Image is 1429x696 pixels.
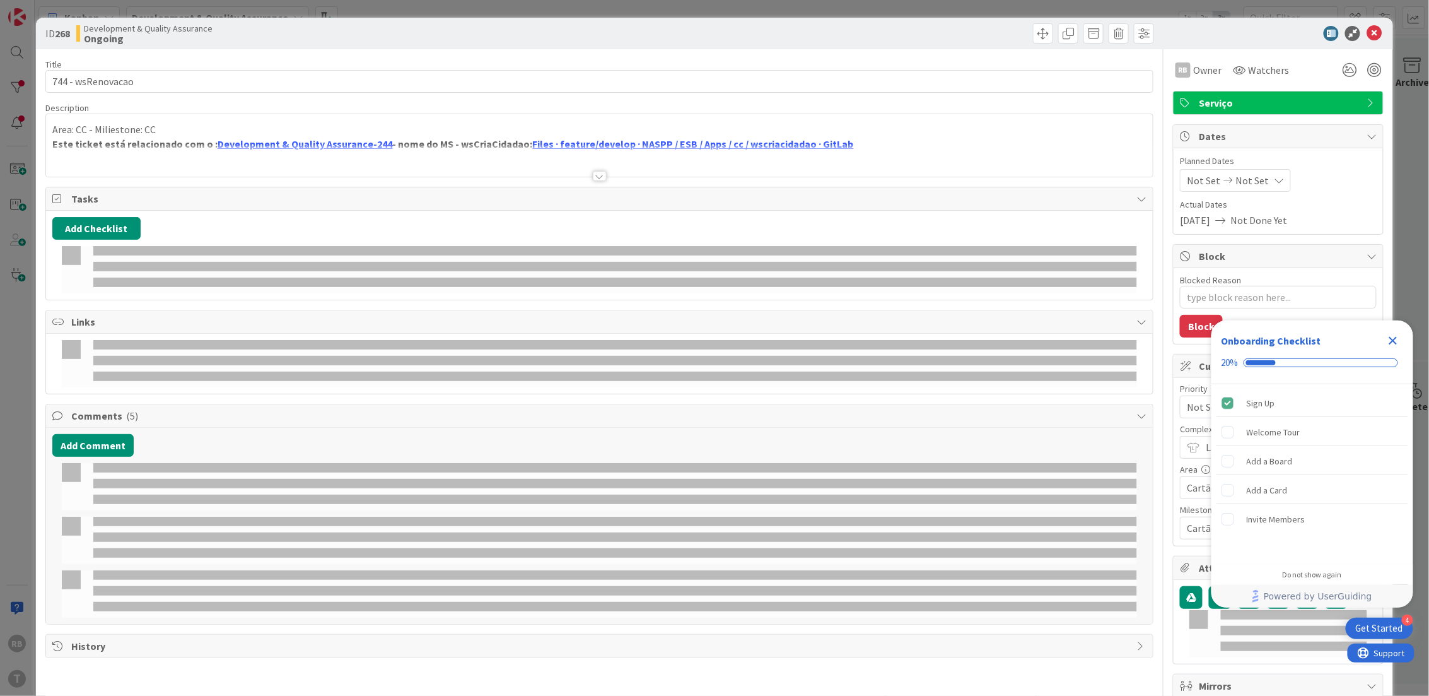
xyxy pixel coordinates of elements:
div: Milestone [1180,505,1377,514]
div: Get Started [1356,622,1403,635]
label: Title [45,59,62,70]
div: Add a Card [1247,483,1288,498]
span: Actual Dates [1180,198,1377,211]
span: Planned Dates [1180,155,1377,168]
div: 4 [1402,615,1413,626]
div: Invite Members is incomplete. [1216,505,1408,533]
div: Checklist progress: 20% [1222,357,1403,369]
span: Development & Quality Assurance [84,23,213,33]
div: Complexidade [1180,425,1377,434]
span: ( 5 ) [126,410,138,422]
span: ID [45,26,70,41]
div: Checklist items [1211,384,1413,562]
span: Mirrors [1199,678,1360,693]
div: Invite Members [1247,512,1305,527]
span: Dates [1199,129,1360,144]
div: Priority [1180,384,1377,393]
div: Welcome Tour is incomplete. [1216,418,1408,446]
button: Add Comment [52,434,134,457]
span: History [71,639,1131,654]
div: Sign Up is complete. [1216,389,1408,417]
b: 268 [55,27,70,40]
span: Not Done Yet [1230,213,1287,228]
div: Sign Up [1247,396,1275,411]
span: Not Set [1235,173,1269,188]
span: Large [1206,439,1348,456]
b: Ongoing [84,33,213,44]
span: Owner [1193,62,1222,78]
div: RB [1175,62,1191,78]
a: Powered by UserGuiding [1218,585,1407,608]
p: Area: CC - Miliestone: CC [52,122,1147,137]
span: Serviço [1199,95,1360,110]
span: Comments [71,408,1131,423]
strong: Este ticket está relacionado com o : - nome do MS - wsCriaCidadao: [52,138,854,150]
a: Files · feature/develop · NASPP / ESB / Apps / cc / wscriacidadao · GitLab [533,138,854,150]
div: Open Get Started checklist, remaining modules: 4 [1346,618,1413,639]
span: Attachments [1199,560,1360,575]
span: [DATE] [1180,213,1210,228]
span: Description [45,102,89,114]
div: Area [1180,465,1377,474]
input: type card name here... [45,70,1154,93]
div: Footer [1211,585,1413,608]
span: Support [26,2,57,17]
a: Development & Quality Assurance-244 [218,138,393,150]
span: Block [1199,249,1360,264]
div: Do not show again [1283,570,1342,580]
span: Links [71,314,1131,329]
button: Block [1180,315,1223,338]
button: Add Checklist [52,217,141,240]
span: Custom Fields [1199,358,1360,374]
span: Tasks [71,191,1131,206]
div: Onboarding Checklist [1222,333,1321,348]
div: Add a Card is incomplete. [1216,476,1408,504]
span: Powered by UserGuiding [1264,589,1372,604]
label: Blocked Reason [1180,274,1241,286]
span: Not Set [1187,398,1348,416]
div: Close Checklist [1383,331,1403,351]
span: Not Set [1187,173,1220,188]
div: Checklist Container [1211,321,1413,608]
span: Watchers [1248,62,1289,78]
div: 20% [1222,357,1239,369]
div: Add a Board [1247,454,1293,469]
div: Add a Board is incomplete. [1216,447,1408,475]
span: Cartão Cidadão [1187,479,1348,497]
span: Cartão de Cidadão [1187,519,1348,537]
div: Welcome Tour [1247,425,1300,440]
